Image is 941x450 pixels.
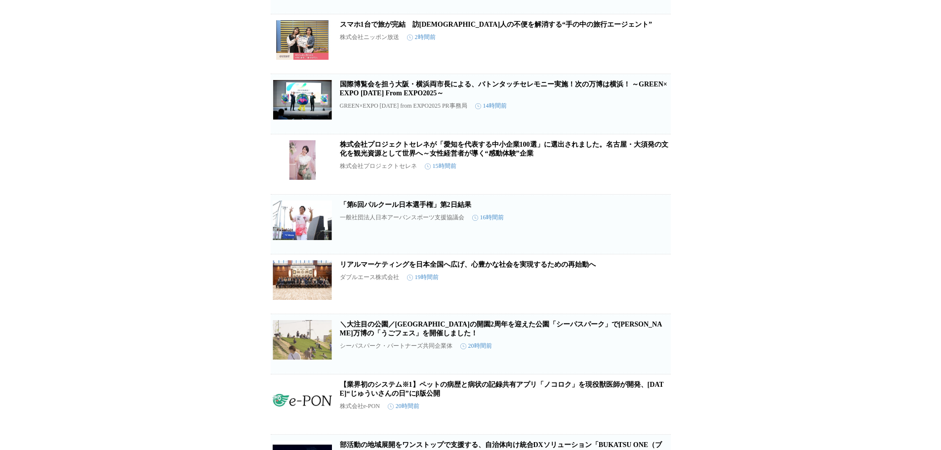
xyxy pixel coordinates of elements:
p: 一般社団法人日本アーバンスポーツ支援協議会 [340,213,464,222]
img: 株式会社プロジェクトセレネが「愛知を代表する中小企業100選」に選出されました。名古屋・大須発の文化を観光資源として世界へ～女性経営者が導く“感動体験”企業 [273,140,332,180]
p: 株式会社e-PON [340,402,380,410]
a: 「第6回パルクール日本選手権」第2日結果 [340,201,471,208]
a: 株式会社プロジェクトセレネが「愛知を代表する中小企業100選」に選出されました。名古屋・大須発の文化を観光資源として世界へ～女性経営者が導く“感動体験”企業 [340,141,668,157]
p: シーパスパーク・パートナーズ共同企業体 [340,342,452,350]
time: 14時間前 [475,102,507,110]
img: 「第6回パルクール日本選手権」第2日結果 [273,201,332,240]
p: 株式会社ニッポン放送 [340,33,399,41]
time: 2時間前 [407,33,436,41]
img: ＼大注目の公園／大阪府泉大津市の開園2周年を迎えた公園「シーパスパーク」でいずみおおつまちなか万博の「うごフェス」を開催しました！ [273,320,332,360]
time: 20時間前 [388,402,419,410]
img: 国際博覧会を担う大阪・横浜両市長による、バトンタッチセレモニー実施！次の万博は横浜！ ～GREEN×EXPO 2027 From EXPO2025～ [273,80,332,120]
img: スマホ1台で旅が完結 訪日外国人の不便を解消する“手の中の旅行エージェント” [273,20,332,60]
time: 15時間前 [425,162,456,170]
a: リアルマーケティングを日本全国へ広げ、心豊かな社会を実現するための再始動へ [340,261,596,268]
time: 19時間前 [407,273,439,282]
p: GREEN×EXPO [DATE] from EXPO2025 PR事務局 [340,102,467,110]
a: スマホ1台で旅が完結 訪[DEMOGRAPHIC_DATA]人の不便を解消する“手の中の旅行エージェント” [340,21,653,28]
img: リアルマーケティングを日本全国へ広げ、心豊かな社会を実現するための再始動へ [273,260,332,300]
a: 国際博覧会を担う大阪・横浜両市長による、バトンタッチセレモニー実施！次の万博は横浜！ ～GREEN×EXPO [DATE] From EXPO2025～ [340,81,667,97]
img: 【業界初のシステム※1】ペットの病歴と病状の記録共有アプリ「ノコロク」を現役獣医師が開発、10月13日“じゅういさんの日”にβ版公開 [273,380,332,420]
p: ダブルエース株式会社 [340,273,399,282]
a: ＼大注目の公園／[GEOGRAPHIC_DATA]の開園2周年を迎えた公園「シーパスパーク」で[PERSON_NAME]万博の「うごフェス」を開催しました！ [340,321,662,337]
time: 20時間前 [460,342,492,350]
time: 16時間前 [472,213,504,222]
a: 【業界初のシステム※1】ペットの病歴と病状の記録共有アプリ「ノコロク」を現役獣医師が開発、[DATE]“じゅういさんの日”にβ版公開 [340,381,664,397]
p: 株式会社プロジェクトセレネ [340,162,417,170]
